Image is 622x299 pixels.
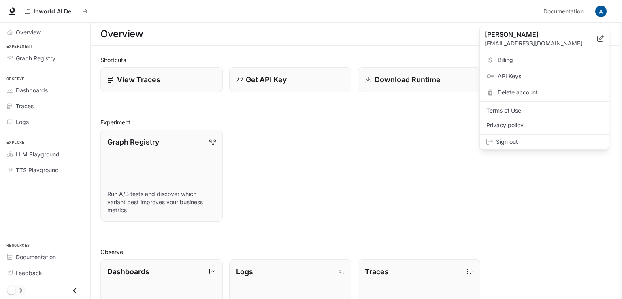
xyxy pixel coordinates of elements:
[498,56,602,64] span: Billing
[496,138,602,146] span: Sign out
[480,26,609,51] div: [PERSON_NAME][EMAIL_ADDRESS][DOMAIN_NAME]
[481,103,607,118] a: Terms of Use
[481,85,607,100] div: Delete account
[498,72,602,80] span: API Keys
[480,135,609,149] div: Sign out
[485,30,584,39] p: [PERSON_NAME]
[485,39,597,47] p: [EMAIL_ADDRESS][DOMAIN_NAME]
[481,69,607,83] a: API Keys
[486,107,602,115] span: Terms of Use
[481,118,607,132] a: Privacy policy
[481,53,607,67] a: Billing
[486,121,602,129] span: Privacy policy
[498,88,602,96] span: Delete account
